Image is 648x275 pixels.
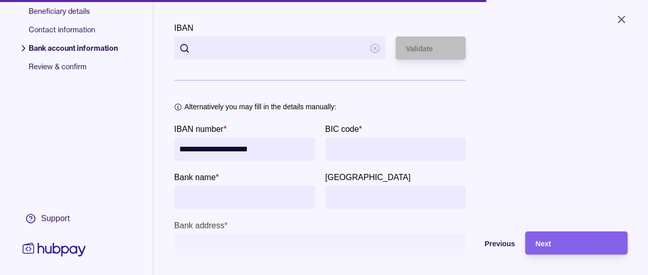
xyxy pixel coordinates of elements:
label: IBAN number [174,123,226,135]
p: IBAN [174,24,193,32]
p: Bank address [174,221,224,230]
p: IBAN number [174,125,223,133]
p: Alternatively you may fill in the details manually: [184,101,336,112]
p: [GEOGRAPHIC_DATA] [325,173,411,182]
input: Bank province [330,186,461,209]
span: Bank account information [29,43,118,62]
input: IBAN number [179,137,310,161]
span: Previous [485,240,515,248]
label: Bank province [325,171,411,183]
button: Next [525,231,628,254]
button: Previous [412,231,515,254]
p: Bank name [174,173,216,182]
input: BIC code [330,137,461,161]
label: Bank address [174,219,227,231]
label: IBAN [174,22,193,34]
p: BIC code [325,125,359,133]
input: IBAN [195,36,365,60]
input: bankName [179,186,310,209]
div: Support [41,213,70,224]
span: Contact information [29,25,118,43]
a: Support [20,208,88,229]
button: Close [603,8,640,31]
span: Review & confirm [29,62,118,80]
button: Validate [395,36,466,60]
span: Next [535,240,551,248]
label: Bank name [174,171,219,183]
span: Validate [406,45,433,53]
span: Beneficiary details [29,6,118,25]
label: BIC code [325,123,362,135]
